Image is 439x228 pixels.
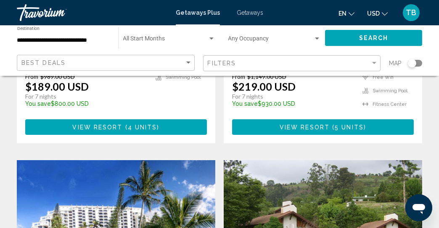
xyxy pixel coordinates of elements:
[367,7,388,19] button: Change currency
[389,57,402,69] span: Map
[25,100,51,107] span: You save
[280,124,330,131] span: View Resort
[373,102,407,107] span: Fitness Center
[232,80,296,93] p: $219.00 USD
[373,75,394,80] span: Free Wifi
[72,124,122,131] span: View Resort
[25,73,38,80] span: From
[166,75,201,80] span: Swimming Pool
[25,100,147,107] p: $800.00 USD
[232,100,258,107] span: You save
[237,9,263,16] a: Getaways
[176,9,220,16] a: Getaways Plus
[325,30,422,46] button: Search
[400,4,422,21] button: User Menu
[232,100,354,107] p: $930.00 USD
[330,124,366,131] span: ( )
[203,55,381,72] button: Filter
[123,124,160,131] span: ( )
[232,73,245,80] span: From
[25,93,147,100] p: For 7 nights
[40,73,75,80] span: $989.00 USD
[25,119,207,135] button: View Resort(4 units)
[21,59,66,66] span: Best Deals
[21,59,192,67] mat-select: Sort by
[367,10,380,17] span: USD
[359,35,389,42] span: Search
[17,4,167,21] a: Travorium
[335,124,364,131] span: 5 units
[373,88,407,94] span: Swimming Pool
[406,8,417,17] span: TB
[25,80,89,93] p: $189.00 USD
[339,10,346,17] span: en
[232,119,414,135] button: View Resort(5 units)
[208,60,236,67] span: Filters
[128,124,157,131] span: 4 units
[247,73,286,80] span: $1,149.00 USD
[232,93,354,100] p: For 7 nights
[339,7,354,19] button: Change language
[405,194,432,221] iframe: Button to launch messaging window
